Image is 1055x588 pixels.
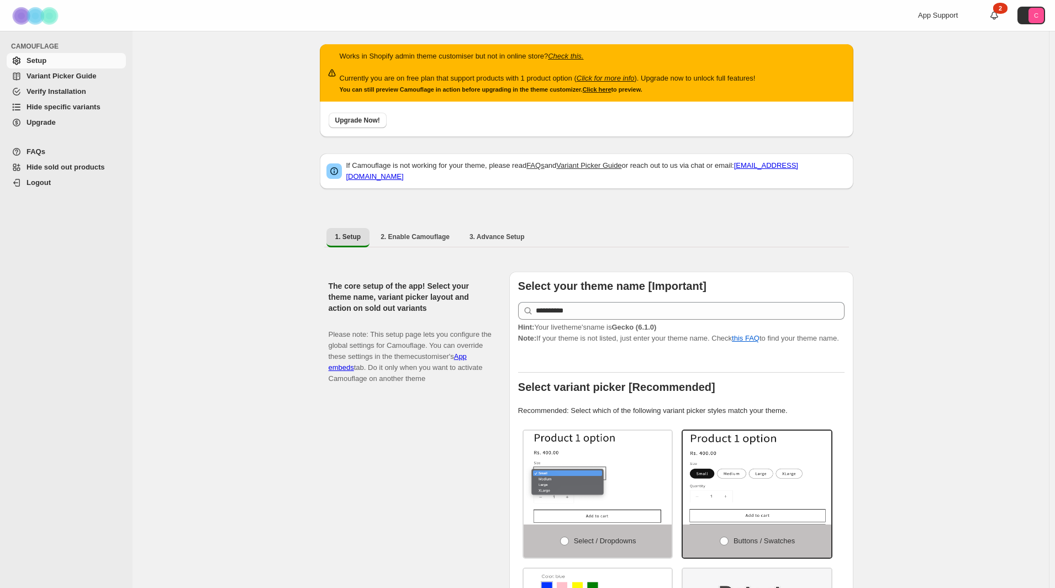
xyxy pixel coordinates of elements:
[734,537,795,545] span: Buttons / Swatches
[918,11,958,19] span: App Support
[7,99,126,115] a: Hide specific variants
[27,163,105,171] span: Hide sold out products
[732,334,759,342] a: this FAQ
[518,405,845,416] p: Recommended: Select which of the following variant picker styles match your theme.
[1034,12,1038,19] text: C
[7,160,126,175] a: Hide sold out products
[993,3,1007,14] div: 2
[577,74,635,82] a: Click for more info
[27,178,51,187] span: Logout
[27,118,56,126] span: Upgrade
[27,87,86,96] span: Verify Installation
[335,232,361,241] span: 1. Setup
[989,10,1000,21] a: 2
[7,84,126,99] a: Verify Installation
[340,51,756,62] p: Works in Shopify admin theme customiser but not in online store?
[329,280,492,314] h2: The core setup of the app! Select your theme name, variant picker layout and action on sold out v...
[518,323,535,331] strong: Hint:
[518,381,715,393] b: Select variant picker [Recommended]
[27,56,46,65] span: Setup
[518,280,706,292] b: Select your theme name [Important]
[7,115,126,130] a: Upgrade
[346,160,847,182] p: If Camouflage is not working for your theme, please read and or reach out to us via chat or email:
[526,161,545,169] a: FAQs
[11,42,127,51] span: CAMOUFLAGE
[340,86,642,93] small: You can still preview Camouflage in action before upgrading in the theme customizer. to preview.
[340,73,756,84] p: Currently you are on free plan that support products with 1 product option ( ). Upgrade now to un...
[9,1,64,31] img: Camouflage
[27,72,96,80] span: Variant Picker Guide
[611,323,656,331] strong: Gecko (6.1.0)
[27,103,101,111] span: Hide specific variants
[548,52,583,60] a: Check this.
[329,318,492,384] p: Please note: This setup page lets you configure the global settings for Camouflage. You can overr...
[583,86,611,93] a: Click here
[1028,8,1044,23] span: Avatar with initials C
[7,144,126,160] a: FAQs
[524,431,672,525] img: Select / Dropdowns
[7,68,126,84] a: Variant Picker Guide
[1017,7,1045,24] button: Avatar with initials C
[381,232,450,241] span: 2. Enable Camouflage
[470,232,525,241] span: 3. Advance Setup
[518,322,845,344] p: If your theme is not listed, just enter your theme name. Check to find your theme name.
[518,334,536,342] strong: Note:
[7,53,126,68] a: Setup
[574,537,636,545] span: Select / Dropdowns
[335,116,380,125] span: Upgrade Now!
[683,431,831,525] img: Buttons / Swatches
[556,161,621,169] a: Variant Picker Guide
[329,113,387,128] button: Upgrade Now!
[518,323,657,331] span: Your live theme's name is
[7,175,126,190] a: Logout
[27,147,45,156] span: FAQs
